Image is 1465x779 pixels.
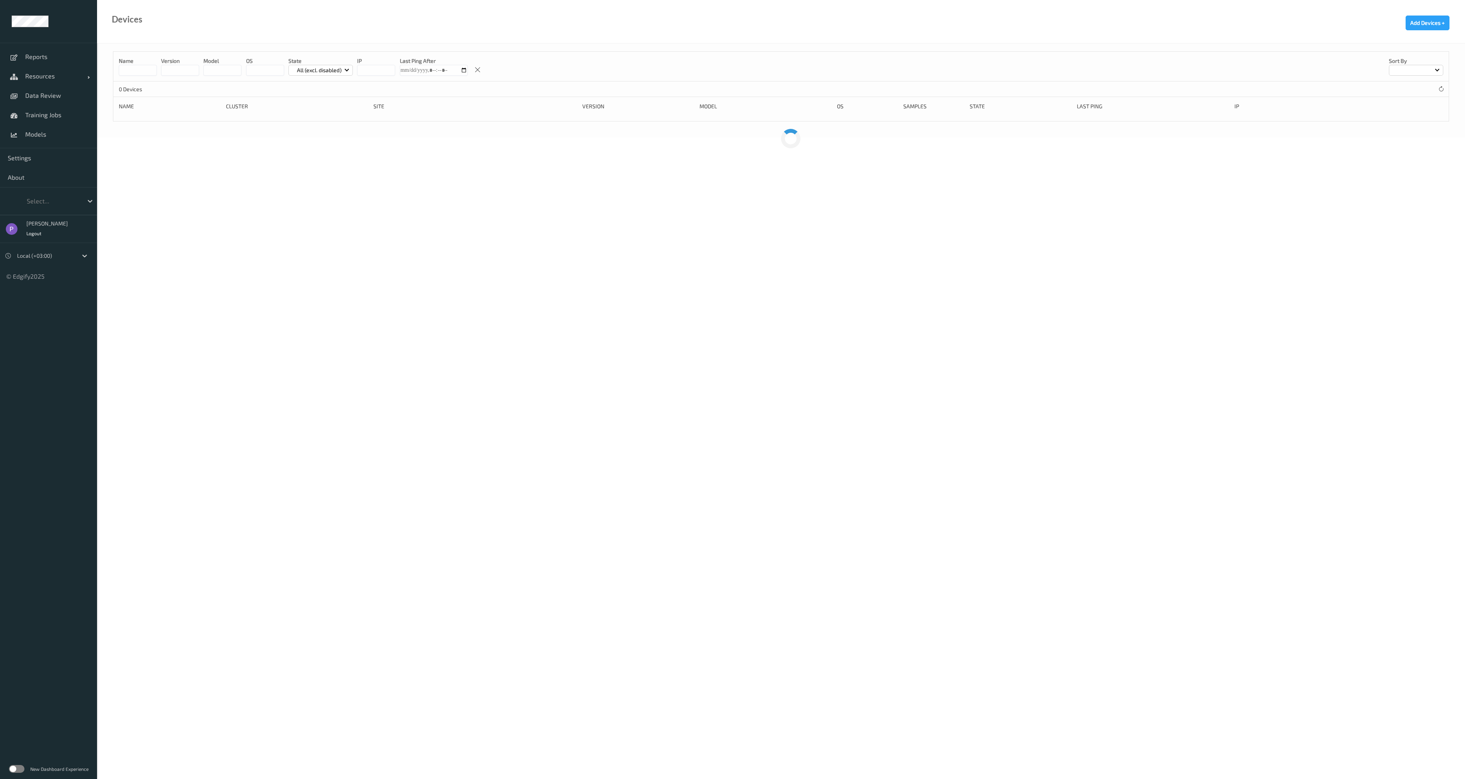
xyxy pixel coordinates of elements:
div: State [970,102,1071,110]
div: Last Ping [1077,102,1229,110]
div: Model [700,102,831,110]
p: Last Ping After [400,57,468,65]
button: Add Devices + [1406,16,1449,30]
p: State [288,57,353,65]
p: model [203,57,241,65]
div: Site [373,102,577,110]
div: Samples [903,102,964,110]
div: Devices [112,16,142,23]
p: version [161,57,199,65]
p: 0 Devices [119,85,177,93]
div: Cluster [226,102,368,110]
p: Sort by [1389,57,1443,65]
p: OS [246,57,284,65]
p: Name [119,57,157,65]
div: ip [1234,102,1356,110]
p: All (excl. disabled) [294,66,344,74]
p: IP [357,57,395,65]
div: Name [119,102,220,110]
div: version [582,102,694,110]
div: OS [837,102,898,110]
